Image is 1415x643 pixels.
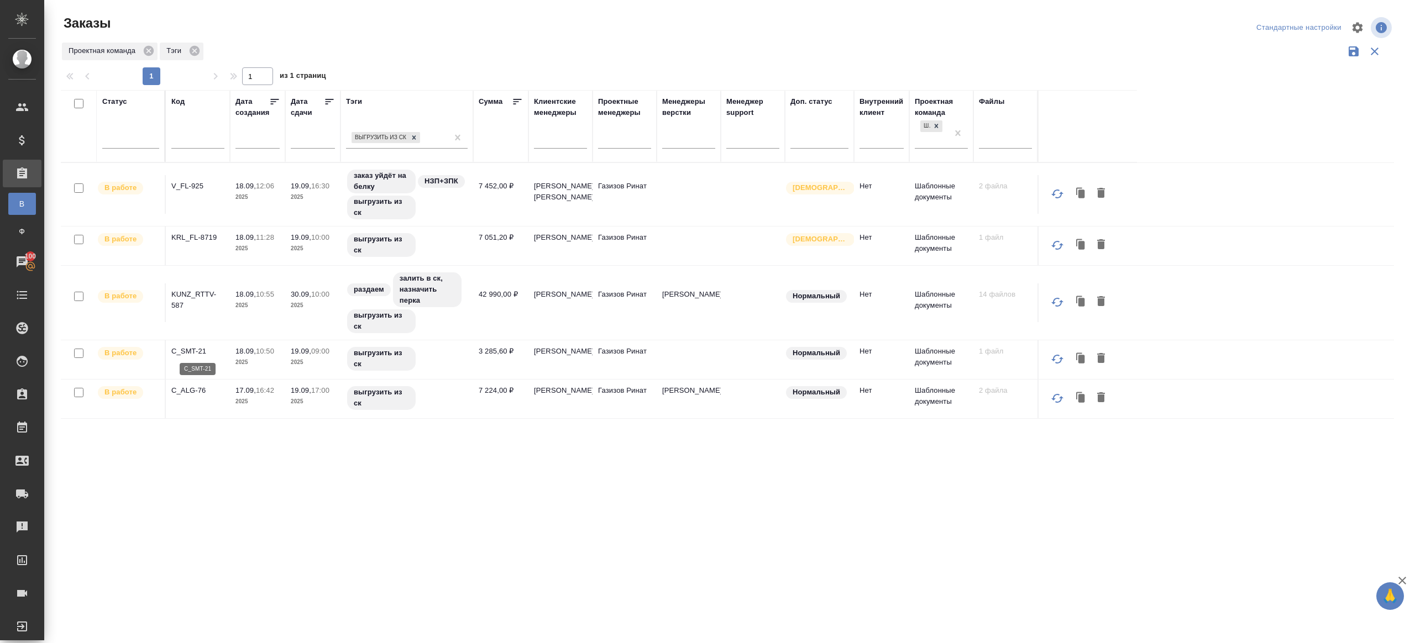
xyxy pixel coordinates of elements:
p: V_FL-925 [171,181,224,192]
p: 10:00 [311,290,329,298]
button: 🙏 [1376,582,1404,610]
button: Клонировать [1071,388,1092,409]
p: Нет [860,232,904,243]
p: [DEMOGRAPHIC_DATA] [793,182,848,193]
p: В работе [104,347,137,359]
div: Внутренний клиент [860,96,904,118]
td: Шаблонные документы [909,226,973,265]
p: 2025 [235,357,280,368]
p: 11:28 [256,233,274,241]
div: Проектная команда [915,96,968,118]
p: 30.09, [291,290,311,298]
div: split button [1254,19,1344,36]
p: В работе [104,234,137,245]
div: заказ уйдёт на белку, НЗП+ЗПК, выгрузить из ск [346,168,468,220]
div: Выставляет ПМ после принятия заказа от КМа [97,385,159,400]
div: Выставляет ПМ после принятия заказа от КМа [97,289,159,304]
button: Клонировать [1071,235,1092,256]
p: 18.09, [235,347,256,355]
p: В работе [104,291,137,302]
p: Нет [860,181,904,192]
td: 3 285,60 ₽ [473,340,528,379]
div: Менеджеры верстки [662,96,715,118]
p: 18.09, [235,233,256,241]
div: Код [171,96,185,107]
p: 19.09, [291,347,311,355]
p: 2025 [291,192,335,203]
div: Выставляется автоматически для первых 3 заказов нового контактного лица. Особое внимание [785,232,848,247]
a: Ф [8,220,36,243]
button: Удалить [1092,235,1110,256]
p: 2 файла [979,181,1032,192]
button: Обновить [1044,232,1071,259]
p: KRL_FL-8719 [171,232,224,243]
a: 100 [3,248,41,276]
button: Удалить [1092,183,1110,204]
p: залить в ск, назначить перка [400,273,455,306]
p: 16:30 [311,182,329,190]
td: Шаблонные документы [909,380,973,418]
p: 17:00 [311,386,329,394]
div: Выставляет ПМ после принятия заказа от КМа [97,346,159,361]
div: выгрузить из ск [350,131,421,145]
td: Шаблонные документы [909,283,973,322]
p: 18.09, [235,290,256,298]
p: Нет [860,346,904,357]
p: 19.09, [291,386,311,394]
span: из 1 страниц [280,69,326,85]
p: 2025 [291,396,335,407]
span: 🙏 [1381,584,1400,608]
p: 19.09, [291,182,311,190]
td: 7 224,00 ₽ [473,380,528,418]
div: выгрузить из ск [346,385,468,411]
span: 100 [18,251,43,262]
div: Шаблонные документы [919,119,944,133]
p: 19.09, [291,233,311,241]
button: Сбросить фильтры [1364,41,1385,62]
p: НЗП+ЗПК [424,176,458,187]
p: выгрузить из ск [354,234,409,256]
p: 2025 [291,243,335,254]
td: Шаблонные документы [909,175,973,214]
div: выгрузить из ск [352,132,408,144]
div: Статус [102,96,127,107]
p: C_SMT-21 [171,346,224,357]
p: выгрузить из ск [354,196,409,218]
td: Газизов Ринат [593,175,657,214]
div: Дата сдачи [291,96,324,118]
td: 7 452,00 ₽ [473,175,528,214]
td: Газизов Ринат [593,380,657,418]
button: Клонировать [1071,349,1092,370]
p: В работе [104,387,137,398]
td: [PERSON_NAME] [528,380,593,418]
p: [DEMOGRAPHIC_DATA] [793,234,848,245]
div: Тэги [160,43,203,60]
div: Тэги [346,96,362,107]
p: [PERSON_NAME] [662,289,715,300]
button: Удалить [1092,349,1110,370]
p: 2025 [235,243,280,254]
div: Доп. статус [790,96,832,107]
div: Клиентские менеджеры [534,96,587,118]
div: выгрузить из ск [346,346,468,372]
button: Обновить [1044,346,1071,372]
button: Обновить [1044,181,1071,207]
p: 2025 [235,396,280,407]
p: 2025 [291,300,335,311]
div: Файлы [979,96,1004,107]
button: Клонировать [1071,292,1092,313]
div: Выставляется автоматически для первых 3 заказов нового контактного лица. Особое внимание [785,181,848,196]
td: Газизов Ринат [593,283,657,322]
td: Шаблонные документы [909,340,973,379]
div: выгрузить из ск [346,232,468,258]
p: 16:42 [256,386,274,394]
td: 7 051,20 ₽ [473,226,528,265]
span: Настроить таблицу [1344,14,1371,41]
p: раздаем [354,284,384,295]
span: Ф [14,226,30,237]
td: Газизов Ринат [593,226,657,265]
button: Удалить [1092,388,1110,409]
div: Дата создания [235,96,269,118]
span: Посмотреть информацию [1371,17,1394,38]
div: раздаем, залить в ск, назначить перка, выгрузить из ск [346,271,468,334]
